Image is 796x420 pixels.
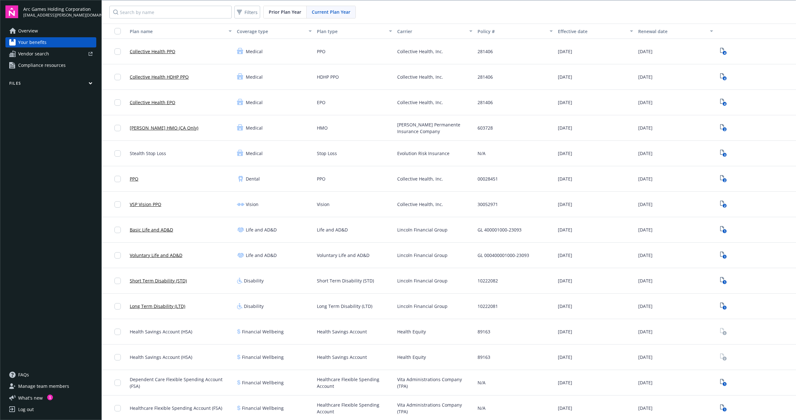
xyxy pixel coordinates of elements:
span: Financial Wellbeing [242,405,284,411]
span: 89163 [478,328,490,335]
span: [DATE] [558,303,572,310]
button: Effective date [555,24,636,39]
input: Search by name [109,6,232,18]
button: Filters [234,6,260,18]
span: Financial Wellbeing [242,354,284,360]
a: Compliance resources [5,60,96,70]
span: Financial Wellbeing [242,379,284,386]
input: Toggle Row Selected [114,303,121,310]
span: [DATE] [638,125,653,131]
input: Toggle Row Selected [114,99,121,106]
span: 603728 [478,125,493,131]
button: What's new1 [5,395,53,401]
span: EPO [317,99,325,106]
span: [PERSON_NAME] Permanente Insurance Company [397,121,472,135]
span: N/A [478,405,486,411]
a: View Plan Documents [718,199,728,210]
button: Plan type [314,24,395,39]
span: [DATE] [558,201,572,208]
span: Lincoln Financial Group [397,277,448,284]
a: Long Term Disability (LTD) [130,303,185,310]
span: [DATE] [638,74,653,80]
span: [DATE] [638,226,653,233]
span: 281406 [478,99,493,106]
span: Life and AD&D [317,226,348,233]
span: Health Equity [397,328,426,335]
text: 2 [724,204,725,208]
span: Evolution Risk Insurance [397,150,449,157]
text: 1 [724,255,725,259]
span: What ' s new [18,395,43,401]
a: View Plan Documents [718,403,728,413]
span: HMO [317,125,328,131]
a: VSP Vision PPO [130,201,161,208]
text: 3 [724,153,725,157]
span: [DATE] [558,150,572,157]
div: Plan name [130,28,225,35]
span: View Plan Documents [718,46,728,57]
span: Vendor search [18,49,49,59]
span: Arc Games Holding Corporation [23,6,96,12]
span: Current Plan Year [312,9,350,15]
button: Arc Games Holding Corporation[EMAIL_ADDRESS][PERSON_NAME][DOMAIN_NAME] [23,5,96,18]
span: [DATE] [558,379,572,386]
input: Toggle Row Selected [114,354,121,360]
button: Carrier [395,24,475,39]
div: Log out [18,404,34,415]
span: Healthcare Flexible Spending Account [317,402,392,415]
span: Medical [246,74,263,80]
a: Overview [5,26,96,36]
span: Healthcare Flexible Spending Account (FSA) [130,405,222,411]
span: [DATE] [638,99,653,106]
span: Prior Plan Year [269,9,301,15]
span: [DATE] [638,252,653,259]
span: [DATE] [638,48,653,55]
span: Health Savings Account (HSA) [130,328,192,335]
span: [DATE] [558,48,572,55]
a: View Plan Documents [718,72,728,82]
span: Collective Health, Inc. [397,74,443,80]
span: [DATE] [638,328,653,335]
span: [DATE] [638,175,653,182]
button: Renewal date [636,24,716,39]
span: [DATE] [558,125,572,131]
span: Medical [246,99,263,106]
a: Vendor search [5,49,96,59]
a: View Plan Documents [718,174,728,184]
text: 2 [724,127,725,132]
span: Short Term Disability (STD) [317,277,374,284]
a: View Plan Documents [718,378,728,388]
span: Voluntary Life and AD&D [317,252,369,259]
div: Carrier [397,28,465,35]
a: View Plan Documents [718,276,728,286]
span: Compliance resources [18,60,66,70]
div: Effective date [558,28,626,35]
button: Files [5,81,96,89]
input: Toggle Row Selected [114,278,121,284]
text: 2 [724,178,725,182]
span: View Plan Documents [718,148,728,159]
span: Lincoln Financial Group [397,303,448,310]
span: Healthcare Flexible Spending Account [317,376,392,389]
span: GL 400001000-23093 [478,226,522,233]
span: Stealth Stop Loss [130,150,166,157]
a: Voluntary Life and AD&D [130,252,182,259]
span: [DATE] [638,201,653,208]
span: [EMAIL_ADDRESS][PERSON_NAME][DOMAIN_NAME] [23,12,96,18]
text: 4 [724,76,725,81]
span: Health Savings Account [317,354,367,360]
span: [DATE] [558,354,572,360]
span: Vita Administrations Company (TPA) [397,402,472,415]
span: [DATE] [558,226,572,233]
span: Overview [18,26,38,36]
span: Long Term Disability (LTD) [317,303,372,310]
span: View Plan Documents [718,225,728,235]
a: Your benefits [5,37,96,47]
span: View Plan Documents [718,123,728,133]
span: Collective Health, Inc. [397,99,443,106]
